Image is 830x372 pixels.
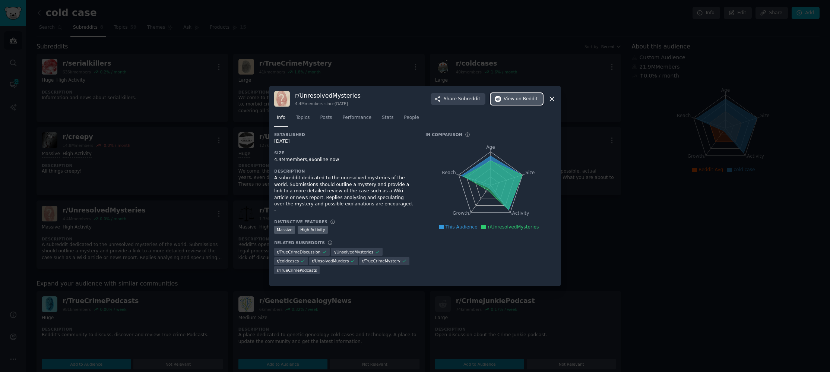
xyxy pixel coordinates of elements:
h3: Description [274,168,415,174]
span: This Audience [446,224,478,230]
span: Performance [342,114,371,121]
tspan: Activity [512,211,529,216]
span: r/ coldcases [277,258,299,264]
span: r/ TrueCrimePodcasts [277,268,317,273]
span: Share [444,96,480,103]
span: People [404,114,419,121]
span: Subreddit [458,96,480,103]
span: Posts [320,114,332,121]
span: r/ UnsolvedMurders [312,258,349,264]
button: Viewon Reddit [491,93,543,105]
div: [DATE] [274,138,415,145]
span: r/ TrueCrimeDiscussion [277,249,320,255]
span: r/UnresolvedMysteries [488,224,539,230]
span: Stats [382,114,393,121]
h3: Related Subreddits [274,240,325,245]
h3: r/ UnresolvedMysteries [295,92,361,100]
div: 4.4M members, 86 online now [274,157,415,163]
span: Info [277,114,285,121]
a: Info [274,112,288,127]
h3: Distinctive Features [274,219,327,224]
span: r/ TrueCrimeMystery [362,258,400,264]
tspan: Growth [453,211,469,216]
span: Topics [296,114,310,121]
div: 4.4M members since [DATE] [295,101,361,106]
a: People [401,112,422,127]
span: r/ UnsolvedMysteries [333,249,373,255]
span: on Reddit [516,96,538,103]
h3: In Comparison [425,132,462,137]
div: A subreddit dedicated to the unresolved mysteries of the world. Submissions should outline a myst... [274,175,415,214]
tspan: Reach [442,170,456,175]
div: High Activity [298,226,328,234]
a: Performance [340,112,374,127]
tspan: Age [486,145,495,150]
span: View [504,96,538,103]
div: Massive [274,226,295,234]
a: Stats [379,112,396,127]
a: Topics [293,112,312,127]
a: Posts [317,112,335,127]
img: UnresolvedMysteries [274,91,290,107]
button: ShareSubreddit [431,93,485,105]
h3: Size [274,150,415,155]
h3: Established [274,132,415,137]
tspan: Size [525,170,535,175]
